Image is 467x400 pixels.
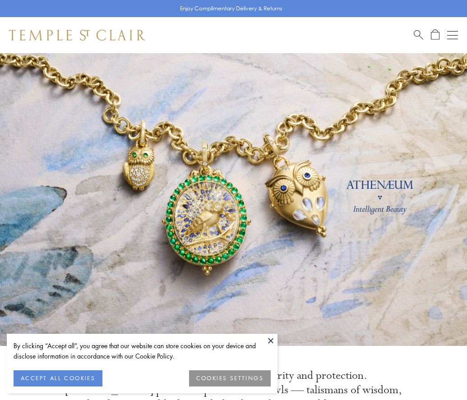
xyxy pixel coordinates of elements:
[189,370,271,386] button: COOKIES SETTINGS
[431,29,439,41] a: Open Shopping Bag
[414,29,423,41] a: Search
[447,30,458,41] button: Open navigation
[9,30,145,41] img: Temple St. Clair
[14,341,271,361] div: By clicking “Accept all”, you agree that our website can store cookies on your device and disclos...
[180,4,282,13] p: Enjoy Complimentary Delivery & Returns
[14,370,102,386] button: ACCEPT ALL COOKIES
